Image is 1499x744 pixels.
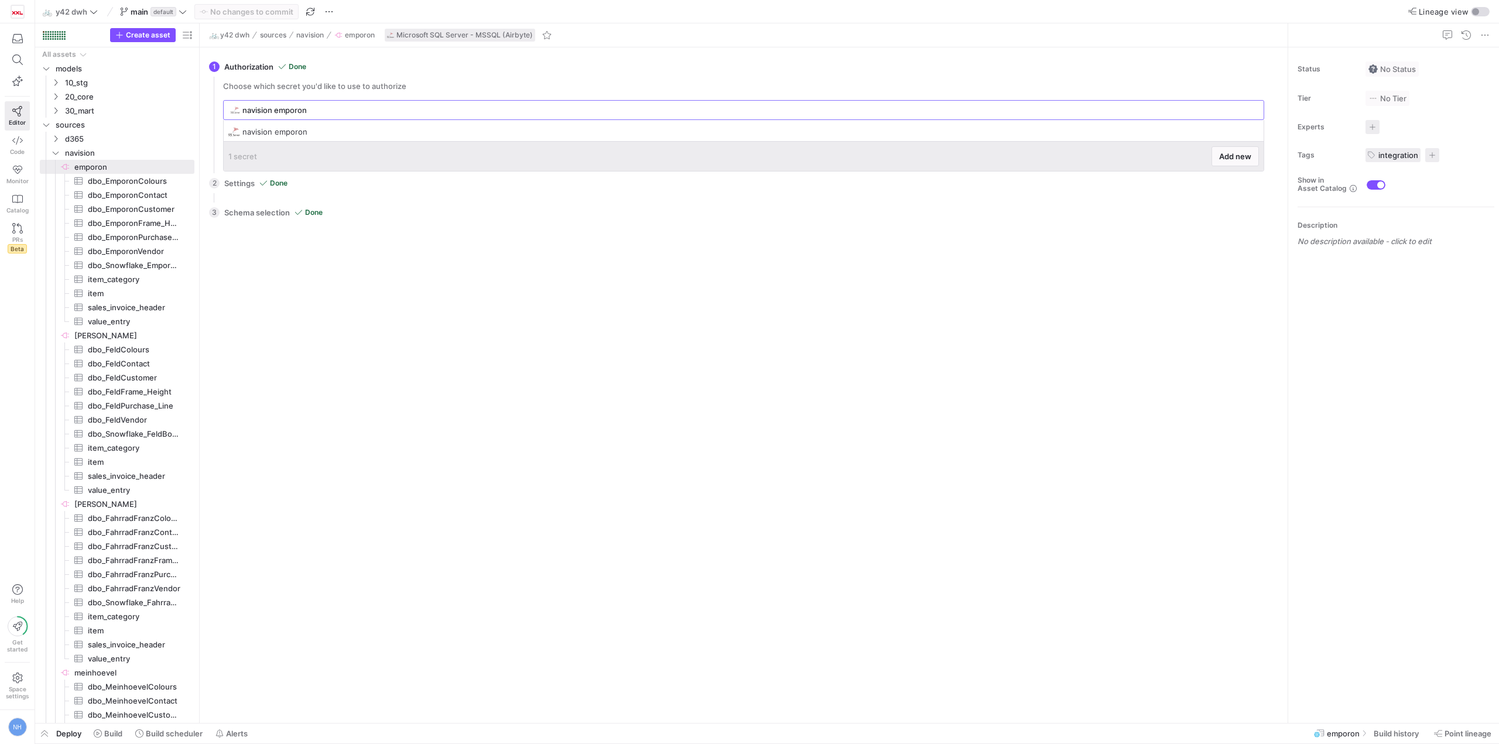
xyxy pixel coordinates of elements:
[1211,146,1259,166] button: Add new
[40,371,194,385] a: dbo_FeldCustomer​​​​​​​​​
[40,356,194,371] a: dbo_FeldContact​​​​​​​​​
[88,638,181,652] span: sales_invoice_header​​​​​​​​​
[40,455,194,469] a: item​​​​​​​​​
[1368,64,1416,74] span: No Status
[88,610,181,623] span: item_category​​​​​​​​​
[1419,7,1469,16] span: Lineage view
[40,174,194,188] a: dbo_EmporonColours​​​​​​​​​
[1219,152,1251,161] span: Add new
[88,724,128,743] button: Build
[40,90,194,104] div: Press SPACE to select this row.
[40,385,194,399] div: Press SPACE to select this row.
[40,47,194,61] div: Press SPACE to select this row.
[40,188,194,202] a: dbo_EmporonContact​​​​​​​​​
[387,32,394,39] img: undefined
[5,218,30,258] a: PRsBeta
[1429,724,1497,743] button: Point lineage
[5,131,30,160] a: Code
[40,300,194,314] div: Press SPACE to select this row.
[40,680,194,694] div: Press SPACE to select this row.
[88,174,181,188] span: dbo_EmporonColours​​​​​​​​​
[40,132,194,146] div: Press SPACE to select this row.
[88,217,181,230] span: dbo_EmporonFrame_Height​​​​​​​​​
[40,427,194,441] div: Press SPACE to select this row.
[40,160,194,174] div: Press SPACE to select this row.
[10,597,25,604] span: Help
[5,2,30,22] a: https://storage.googleapis.com/y42-prod-data-exchange/images/oGOSqxDdlQtxIPYJfiHrUWhjI5fT83rRj0ID...
[150,7,176,16] span: default
[40,441,194,455] a: item_category​​​​​​​​​
[74,160,193,174] span: emporon​​​​​​​​
[40,497,194,511] a: [PERSON_NAME]​​​​​​​​
[40,680,194,694] a: dbo_MeinhoevelColours​​​​​​​​​
[40,525,194,539] div: Press SPACE to select this row.
[126,31,170,39] span: Create asset
[40,497,194,511] div: Press SPACE to select this row.
[42,50,76,59] div: All assets
[40,272,194,286] div: Press SPACE to select this row.
[40,342,194,356] div: Press SPACE to select this row.
[293,28,327,42] button: navision
[56,729,81,738] span: Deploy
[40,595,194,609] div: Press SPACE to select this row.
[1327,729,1360,738] span: emporon
[65,132,193,146] span: d365
[40,146,194,160] div: Press SPACE to select this row.
[40,694,194,708] a: dbo_MeinhoevelContact​​​​​​​​​
[6,685,29,700] span: Space settings
[40,230,194,244] div: Press SPACE to select this row.
[242,105,1257,115] input: Search for a secret
[88,652,181,666] span: value_entry​​​​​​​​​
[40,244,194,258] a: dbo_EmporonVendor​​​​​​​​​
[12,236,23,243] span: PRs
[40,104,194,118] div: Press SPACE to select this row.
[104,729,122,738] span: Build
[88,259,181,272] span: dbo_Snowflake_EmporonBonzeile​​​​​​​​​
[88,287,181,300] span: item​​​​​​​​​
[40,581,194,595] a: dbo_FahrradFranzVendor​​​​​​​​​
[5,667,30,705] a: Spacesettings
[88,427,181,441] span: dbo_Snowflake_FeldBonzeile​​​​​​​​​
[88,273,181,286] span: item_category​​​​​​​​​
[40,286,194,300] div: Press SPACE to select this row.
[40,4,101,19] button: 🚲y42 dwh
[40,272,194,286] a: item_category​​​​​​​​​
[88,484,181,497] span: value_entry​​​​​​​​​
[40,511,194,525] a: dbo_FahrradFranzColours​​​​​​​​​
[65,76,193,90] span: 10_stg
[40,258,194,272] div: Press SPACE to select this row.
[110,28,176,42] button: Create asset
[40,399,194,413] div: Press SPACE to select this row.
[1445,729,1491,738] span: Point lineage
[1298,176,1347,193] span: Show in Asset Catalog
[1298,151,1356,159] span: Tags
[40,413,194,427] a: dbo_FeldVendor​​​​​​​​​
[40,76,194,90] div: Press SPACE to select this row.
[296,31,324,39] span: navision
[117,4,190,19] button: maindefault
[1378,150,1418,160] span: integration
[40,286,194,300] a: item​​​​​​​​​
[242,127,1259,136] div: navision emporon
[40,539,194,553] div: Press SPACE to select this row.
[65,146,193,160] span: navision
[8,718,27,736] div: NH
[40,314,194,328] a: value_entry​​​​​​​​​
[88,371,181,385] span: dbo_FeldCustomer​​​​​​​​​
[40,553,194,567] div: Press SPACE to select this row.
[88,582,181,595] span: dbo_FahrradFranzVendor​​​​​​​​​
[40,455,194,469] div: Press SPACE to select this row.
[5,160,30,189] a: Monitor
[40,385,194,399] a: dbo_FeldFrame_Height​​​​​​​​​
[5,715,30,739] button: NH
[40,441,194,455] div: Press SPACE to select this row.
[40,118,194,132] div: Press SPACE to select this row.
[74,329,193,342] span: [PERSON_NAME]​​​​​​​​
[56,62,193,76] span: models
[1368,64,1378,74] img: No status
[40,567,194,581] div: Press SPACE to select this row.
[40,581,194,595] div: Press SPACE to select this row.
[1368,94,1378,103] img: No tier
[9,119,26,126] span: Editor
[88,245,181,258] span: dbo_EmporonVendor​​​​​​​​​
